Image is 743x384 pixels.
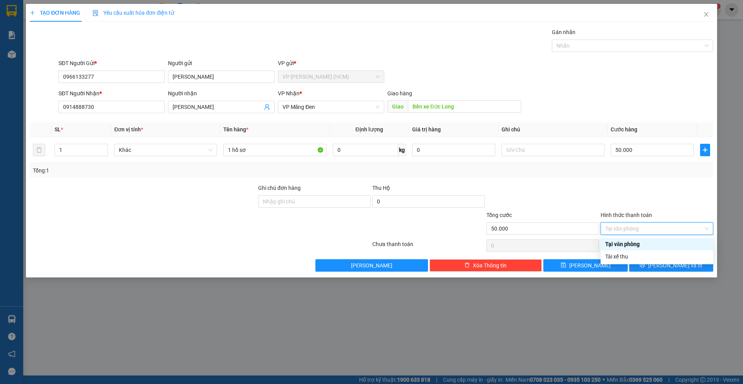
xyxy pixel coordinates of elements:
[30,10,80,16] span: TẠO ĐƠN HÀNG
[703,11,709,17] span: close
[640,262,645,269] span: printer
[648,261,702,270] span: [PERSON_NAME] và In
[258,195,371,208] input: Ghi chú đơn hàng
[387,100,408,113] span: Giao
[408,100,521,113] input: Dọc đường
[114,126,143,133] span: Đơn vị tính
[315,259,428,272] button: [PERSON_NAME]
[30,10,35,15] span: plus
[695,4,717,26] button: Close
[629,259,713,272] button: printer[PERSON_NAME] và In
[561,262,566,269] span: save
[58,59,165,67] div: SĐT Người Gửi
[351,261,392,270] span: [PERSON_NAME]
[371,240,486,253] div: Chưa thanh toán
[464,262,470,269] span: delete
[502,144,604,156] input: Ghi Chú
[605,252,709,261] div: Tài xế thu
[258,185,301,191] label: Ghi chú đơn hàng
[601,212,652,218] label: Hình thức thanh toán
[92,10,174,16] span: Yêu cầu xuất hóa đơn điện tử
[168,89,274,98] div: Người nhận
[356,126,383,133] span: Định lượng
[58,89,165,98] div: SĐT Người Nhận
[223,144,326,156] input: VD: Bàn, Ghế
[278,59,384,67] div: VP gửi
[278,90,300,96] span: VP Nhận
[611,126,637,133] span: Cước hàng
[282,71,380,83] span: VP Hoàng Văn Thụ (HCM)
[55,126,61,133] span: SL
[486,212,512,218] span: Tổng cước
[92,10,99,16] img: icon
[412,144,495,156] input: 0
[412,126,441,133] span: Giá trị hàng
[430,259,542,272] button: deleteXóa Thông tin
[700,144,710,156] button: plus
[33,144,45,156] button: delete
[33,166,287,175] div: Tổng: 1
[168,59,274,67] div: Người gửi
[119,144,212,156] span: Khác
[372,185,390,191] span: Thu Hộ
[223,126,248,133] span: Tên hàng
[473,261,507,270] span: Xóa Thông tin
[387,90,412,96] span: Giao hàng
[264,104,270,110] span: user-add
[552,29,575,35] label: Gán nhãn
[700,147,710,153] span: plus
[569,261,611,270] span: [PERSON_NAME]
[282,101,380,113] span: VP Măng Đen
[605,223,709,234] span: Tại văn phòng
[605,240,709,248] div: Tại văn phòng
[543,259,627,272] button: save[PERSON_NAME]
[498,122,608,137] th: Ghi chú
[398,144,406,156] span: kg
